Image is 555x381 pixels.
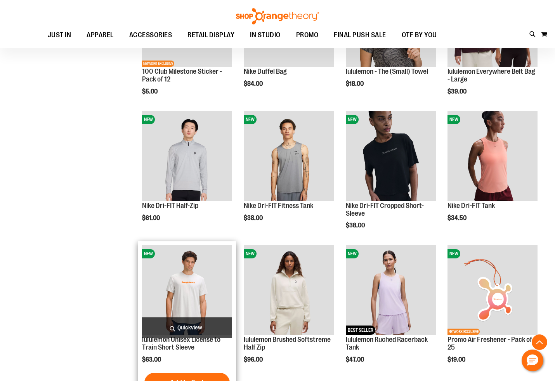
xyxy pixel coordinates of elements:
span: ACCESSORIES [129,26,172,44]
div: product [138,107,236,241]
a: PROMO [288,26,326,44]
a: lululemon Ruched Racerback Tank [346,336,428,351]
img: Shop Orangetheory [235,8,320,24]
span: $84.00 [244,80,264,87]
a: lululemon Ruched Racerback TankNEWBEST SELLER [346,245,436,336]
span: $39.00 [447,88,468,95]
a: JUST IN [40,26,79,44]
img: Nike Dri-FIT Half-Zip [142,111,232,201]
span: OTF BY YOU [402,26,437,44]
a: ACCESSORIES [121,26,180,44]
a: Nike Duffel Bag [244,68,287,75]
span: NEW [447,249,460,258]
span: $34.50 [447,215,468,222]
a: Nike Dri-FIT Fitness Tank [244,202,313,210]
img: Promo Air Freshener - Pack of 25 [447,245,538,335]
span: $19.00 [447,356,467,363]
a: Nike Dri-FIT Cropped Short-SleeveNEW [346,111,436,202]
span: RETAIL DISPLAY [187,26,234,44]
span: APPAREL [87,26,114,44]
span: NEW [447,115,460,124]
a: lululemon Brushed Softstreme Half Zip [244,336,331,351]
button: Hello, have a question? Let’s chat. [522,350,543,371]
span: FINAL PUSH SALE [334,26,386,44]
span: $38.00 [244,215,264,222]
span: NETWORK EXCLUSIVE [142,61,174,67]
a: Nike Dri-FIT Half-ZipNEW [142,111,232,202]
a: IN STUDIO [242,26,288,44]
span: JUST IN [48,26,71,44]
a: FINAL PUSH SALE [326,26,394,44]
img: lululemon Unisex License to Train Short Sleeve [142,245,232,335]
img: lululemon Brushed Softstreme Half Zip [244,245,334,335]
span: BEST SELLER [346,326,375,335]
a: APPAREL [79,26,121,44]
span: NEW [346,249,359,258]
a: lululemon Brushed Softstreme Half ZipNEW [244,245,334,336]
a: Nike Dri-FIT Fitness TankNEW [244,111,334,202]
span: NEW [142,249,155,258]
a: lululemon - The (Small) Towel [346,68,428,75]
a: Promo Air Freshener - Pack of 25NEWNETWORK EXCLUSIVE [447,245,538,336]
span: $18.00 [346,80,365,87]
span: PROMO [296,26,319,44]
a: Nike Dri-FIT Cropped Short-Sleeve [346,202,424,217]
a: RETAIL DISPLAY [180,26,242,44]
span: NEW [142,115,155,124]
a: 100 Club Milestone Sticker - Pack of 12 [142,68,222,83]
span: IN STUDIO [250,26,281,44]
span: NETWORK EXCLUSIVE [447,329,480,335]
a: lululemon Everywhere Belt Bag - Large [447,68,535,83]
span: NEW [244,249,257,258]
div: product [444,107,541,241]
span: NEW [244,115,257,124]
span: $61.00 [142,215,161,222]
span: $38.00 [346,222,366,229]
span: NEW [346,115,359,124]
div: product [342,107,440,249]
a: Quickview [142,317,232,338]
a: Nike Dri-FIT Tank [447,202,495,210]
a: lululemon Unisex License to Train Short Sleeve [142,336,220,351]
a: Nike Dri-FIT TankNEW [447,111,538,202]
span: $5.00 [142,88,159,95]
span: $96.00 [244,356,264,363]
a: Promo Air Freshener - Pack of 25 [447,336,532,351]
a: lululemon Unisex License to Train Short SleeveNEW [142,245,232,336]
a: Nike Dri-FIT Half-Zip [142,202,198,210]
img: lululemon Ruched Racerback Tank [346,245,436,335]
img: Nike Dri-FIT Cropped Short-Sleeve [346,111,436,201]
div: product [240,107,338,241]
img: Nike Dri-FIT Fitness Tank [244,111,334,201]
button: Back To Top [532,334,547,350]
img: Nike Dri-FIT Tank [447,111,538,201]
a: OTF BY YOU [394,26,445,44]
span: $47.00 [346,356,365,363]
span: $63.00 [142,356,162,363]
